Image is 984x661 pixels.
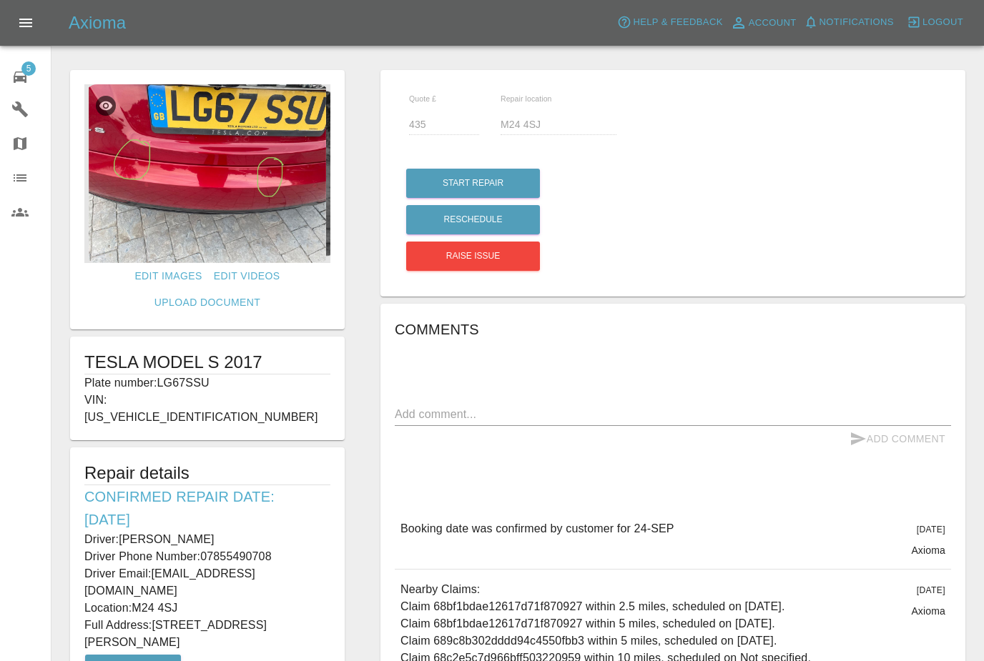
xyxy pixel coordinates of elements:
[9,6,43,40] button: Open drawer
[84,548,330,565] p: Driver Phone Number: 07855490708
[633,14,722,31] span: Help & Feedback
[84,531,330,548] p: Driver: [PERSON_NAME]
[21,61,36,76] span: 5
[84,84,330,263] img: 71f9c47e-93fc-4136-ab80-f6e549d567eb
[903,11,967,34] button: Logout
[917,525,945,535] span: [DATE]
[84,600,330,617] p: Location: M24 4SJ
[820,14,894,31] span: Notifications
[84,485,330,531] h6: Confirmed Repair Date: [DATE]
[395,318,951,341] h6: Comments
[917,585,945,595] span: [DATE]
[727,11,800,34] a: Account
[406,242,540,271] button: Raise issue
[400,520,674,537] p: Booking date was confirmed by customer for 24-SEP
[84,617,330,651] p: Full Address: [STREET_ADDRESS][PERSON_NAME]
[84,351,330,374] h1: TESLA MODEL S 2017
[501,94,552,103] span: Repair location
[749,15,797,31] span: Account
[149,289,266,316] a: Upload Document
[911,604,945,618] p: Axioma
[614,11,726,34] button: Help & Feedback
[84,392,330,426] p: VIN: [US_VEHICLE_IDENTIFICATION_NUMBER]
[84,565,330,600] p: Driver Email: [EMAIL_ADDRESS][DOMAIN_NAME]
[800,11,897,34] button: Notifications
[406,169,540,198] button: Start Repair
[409,94,436,103] span: Quote £
[84,462,330,484] h5: Repair details
[923,14,963,31] span: Logout
[406,205,540,234] button: Reschedule
[129,263,207,289] a: Edit Images
[208,263,286,289] a: Edit Videos
[69,11,126,34] h5: Axioma
[911,543,945,557] p: Axioma
[84,374,330,392] p: Plate number: LG67SSU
